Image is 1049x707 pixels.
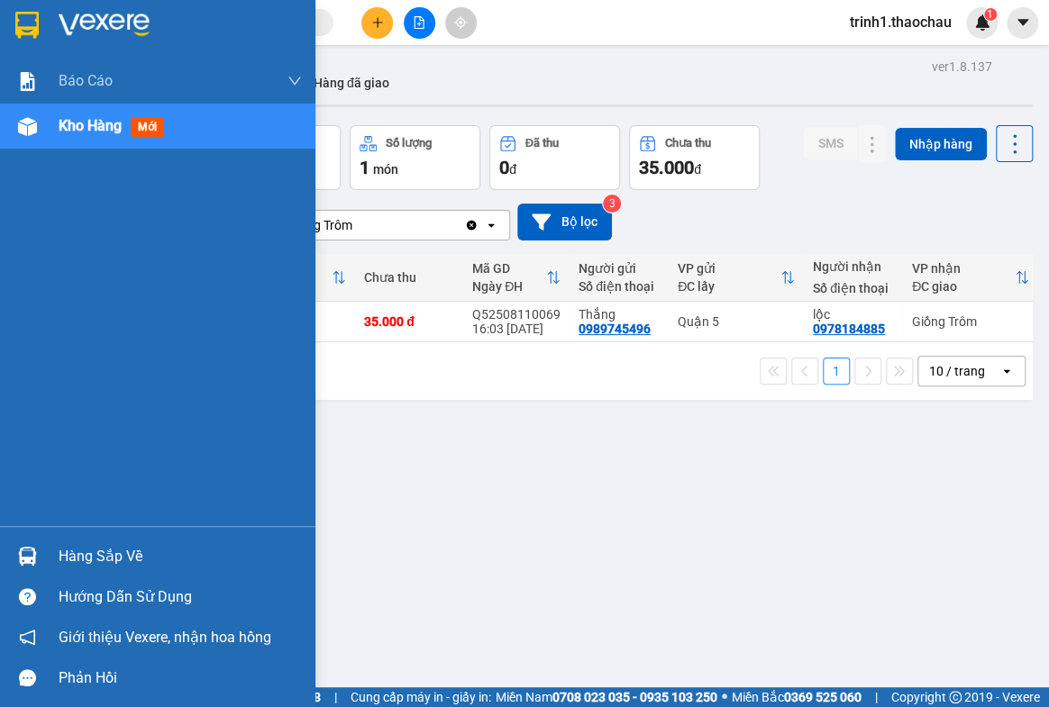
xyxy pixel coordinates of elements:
[496,687,717,707] span: Miền Nam
[472,307,561,322] div: Q52508110069
[732,687,862,707] span: Miền Bắc
[639,157,694,178] span: 35.000
[665,137,711,150] div: Chưa thu
[525,137,559,150] div: Đã thu
[722,693,727,701] span: ⚪️
[813,281,894,295] div: Số điện thoại
[19,588,36,605] span: question-circle
[1007,7,1038,39] button: caret-down
[472,322,561,336] div: 16:03 [DATE]
[59,626,271,648] span: Giới thiệu Vexere, nhận hoa hồng
[361,7,393,39] button: plus
[813,322,885,336] div: 0978184885
[784,690,862,704] strong: 0369 525 060
[603,195,621,213] sup: 3
[912,279,1015,294] div: ĐC giao
[472,279,546,294] div: Ngày ĐH
[59,69,113,92] span: Báo cáo
[803,127,857,159] button: SMS
[18,72,37,91] img: solution-icon
[823,358,850,385] button: 1
[373,162,398,177] span: món
[579,261,660,276] div: Người gửi
[131,117,164,137] span: mới
[15,12,39,39] img: logo-vxr
[974,14,990,31] img: icon-new-feature
[299,61,404,104] button: Hàng đã giao
[669,254,804,302] th: Toggle SortBy
[579,279,660,294] div: Số điện thoại
[903,254,1038,302] th: Toggle SortBy
[445,7,477,39] button: aim
[351,687,491,707] span: Cung cấp máy in - giấy in:
[813,307,894,322] div: lộc
[354,216,356,234] input: Selected Giồng Trôm.
[835,11,966,33] span: trinh1.thaochau
[929,362,985,380] div: 10 / trang
[386,137,432,150] div: Số lượng
[694,162,701,177] span: đ
[875,687,878,707] span: |
[18,547,37,566] img: warehouse-icon
[59,543,302,570] div: Hàng sắp về
[19,629,36,646] span: notification
[413,16,425,29] span: file-add
[499,157,509,178] span: 0
[59,665,302,692] div: Phản hồi
[999,364,1014,378] svg: open
[364,270,454,285] div: Chưa thu
[287,216,352,234] div: Giồng Trôm
[629,125,760,190] button: Chưa thu35.000đ
[464,218,479,232] svg: Clear value
[678,314,795,329] div: Quận 5
[949,691,962,703] span: copyright
[454,16,467,29] span: aim
[912,314,1029,329] div: Giồng Trôm
[932,57,992,77] div: ver 1.8.137
[489,125,620,190] button: Đã thu0đ
[895,128,987,160] button: Nhập hàng
[509,162,516,177] span: đ
[463,254,570,302] th: Toggle SortBy
[813,259,894,274] div: Người nhận
[19,669,36,686] span: message
[984,8,997,21] sup: 1
[334,687,337,707] span: |
[517,204,612,240] button: Bộ lọc
[579,322,651,336] div: 0989745496
[360,157,369,178] span: 1
[404,7,435,39] button: file-add
[579,307,660,322] div: Thắng
[18,117,37,136] img: warehouse-icon
[552,690,717,704] strong: 0708 023 035 - 0935 103 250
[472,261,546,276] div: Mã GD
[1015,14,1031,31] span: caret-down
[987,8,993,21] span: 1
[350,125,480,190] button: Số lượng1món
[364,314,454,329] div: 35.000 đ
[912,261,1015,276] div: VP nhận
[371,16,384,29] span: plus
[678,279,780,294] div: ĐC lấy
[59,584,302,611] div: Hướng dẫn sử dụng
[484,218,498,232] svg: open
[678,261,780,276] div: VP gửi
[287,74,302,88] span: down
[59,117,122,134] span: Kho hàng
